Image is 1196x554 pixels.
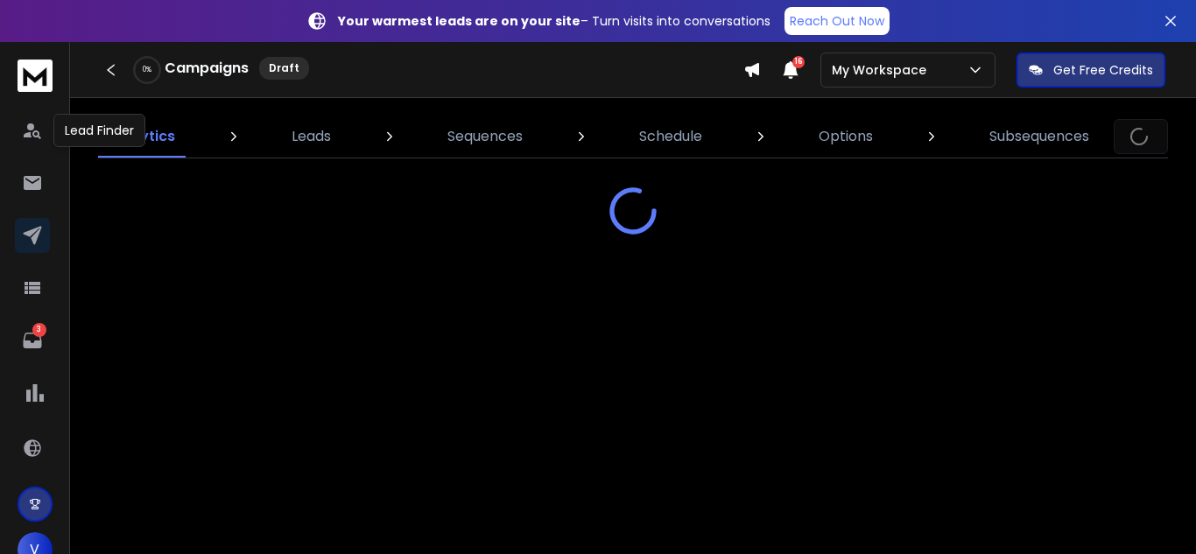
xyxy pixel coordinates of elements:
[32,323,46,337] p: 3
[143,65,151,75] p: 0 %
[338,12,770,30] p: – Turn visits into conversations
[53,114,145,147] div: Lead Finder
[832,61,933,79] p: My Workspace
[989,126,1089,147] p: Subsequences
[790,12,884,30] p: Reach Out Now
[792,56,805,68] span: 16
[1017,53,1165,88] button: Get Free Credits
[808,116,883,158] a: Options
[259,57,309,80] div: Draft
[338,12,580,30] strong: Your warmest leads are on your site
[447,126,523,147] p: Sequences
[292,126,331,147] p: Leads
[784,7,890,35] a: Reach Out Now
[629,116,713,158] a: Schedule
[819,126,873,147] p: Options
[15,323,50,358] a: 3
[1053,61,1153,79] p: Get Free Credits
[979,116,1100,158] a: Subsequences
[281,116,341,158] a: Leads
[639,126,702,147] p: Schedule
[165,58,249,79] h1: Campaigns
[18,60,53,92] img: logo
[437,116,533,158] a: Sequences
